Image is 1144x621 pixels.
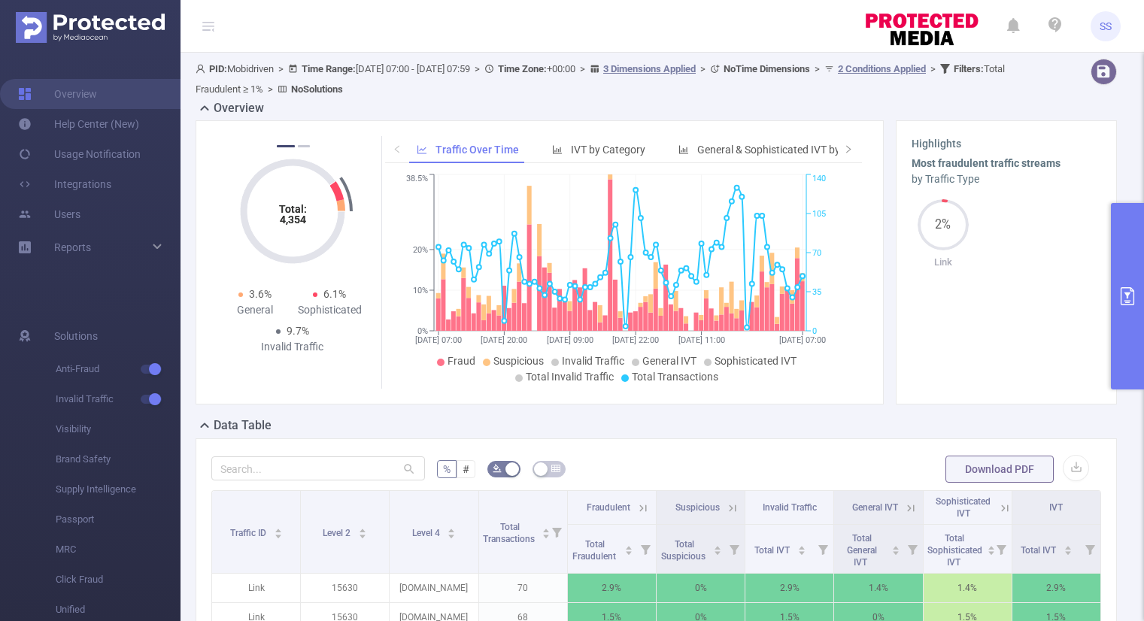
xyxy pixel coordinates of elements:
[255,339,330,355] div: Invalid Traffic
[678,335,725,345] tspan: [DATE] 11:00
[603,63,696,74] u: 3 Dimensions Applied
[696,63,710,74] span: >
[988,544,996,548] i: icon: caret-up
[1049,502,1063,513] span: IVT
[196,63,1005,95] span: Mobidriven [DATE] 07:00 - [DATE] 07:59 +00:00
[274,63,288,74] span: >
[812,525,833,573] i: Filter menu
[724,525,745,573] i: Filter menu
[715,355,797,367] span: Sophisticated IVT
[797,544,806,548] i: icon: caret-up
[479,574,567,602] p: 70
[249,288,272,300] span: 3.6%
[918,219,969,231] span: 2%
[483,522,537,544] span: Total Transactions
[54,321,98,351] span: Solutions
[211,456,425,480] input: Search...
[443,463,451,475] span: %
[912,136,1101,152] h3: Highlights
[16,12,165,43] img: Protected Media
[56,504,181,535] span: Passport
[263,83,278,95] span: >
[287,325,309,337] span: 9.7%
[810,63,824,74] span: >
[612,335,659,345] tspan: [DATE] 22:00
[812,248,821,258] tspan: 70
[209,63,227,74] b: PID:
[812,287,821,297] tspan: 35
[852,502,898,513] span: General IVT
[301,574,389,602] p: 15630
[214,99,264,117] h2: Overview
[526,371,614,383] span: Total Invalid Traffic
[714,549,722,553] i: icon: caret-down
[632,371,718,383] span: Total Transactions
[838,63,926,74] u: 2 Conditions Applied
[435,144,519,156] span: Traffic Over Time
[18,199,80,229] a: Users
[1064,544,1073,553] div: Sort
[954,63,984,74] b: Filters :
[56,354,181,384] span: Anti-Fraud
[714,544,722,548] i: icon: caret-up
[277,145,295,147] button: 1
[417,144,427,155] i: icon: line-chart
[498,63,547,74] b: Time Zone:
[293,302,368,318] div: Sophisticated
[797,549,806,553] i: icon: caret-down
[56,565,181,595] span: Click Fraud
[217,302,293,318] div: General
[278,203,306,215] tspan: Total:
[891,549,900,553] i: icon: caret-down
[56,414,181,444] span: Visibility
[298,145,310,147] button: 2
[763,502,817,513] span: Invalid Traffic
[624,544,633,553] div: Sort
[493,355,544,367] span: Suspicious
[991,525,1012,573] i: Filter menu
[230,528,269,538] span: Traffic ID
[542,532,551,537] i: icon: caret-down
[493,464,502,473] i: icon: bg-colors
[924,574,1012,602] p: 1.4%
[945,456,1054,483] button: Download PDF
[18,139,141,169] a: Usage Notification
[927,533,982,568] span: Total Sophisticated IVT
[470,63,484,74] span: >
[393,144,402,153] i: icon: left
[635,525,656,573] i: Filter menu
[542,526,551,535] div: Sort
[891,544,900,553] div: Sort
[552,144,563,155] i: icon: bar-chart
[412,528,442,538] span: Level 4
[54,232,91,262] a: Reports
[568,574,656,602] p: 2.9%
[406,174,428,184] tspan: 38.5%
[390,574,478,602] p: [DOMAIN_NAME]
[274,526,283,535] div: Sort
[274,526,282,531] i: icon: caret-up
[448,532,456,537] i: icon: caret-down
[481,335,528,345] tspan: [DATE] 20:00
[657,574,745,602] p: 0%
[642,355,696,367] span: General IVT
[987,544,996,553] div: Sort
[448,355,475,367] span: Fraud
[196,64,209,74] i: icon: user
[724,63,810,74] b: No Time Dimensions
[413,245,428,255] tspan: 20%
[56,535,181,565] span: MRC
[54,241,91,253] span: Reports
[912,255,975,270] p: Link
[624,544,633,548] i: icon: caret-up
[1012,574,1100,602] p: 2.9%
[214,417,272,435] h2: Data Table
[697,144,885,156] span: General & Sophisticated IVT by Category
[359,526,367,531] i: icon: caret-up
[1064,549,1073,553] i: icon: caret-down
[912,157,1061,169] b: Most fraudulent traffic streams
[562,355,624,367] span: Invalid Traffic
[624,549,633,553] i: icon: caret-down
[323,288,346,300] span: 6.1%
[359,532,367,537] i: icon: caret-down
